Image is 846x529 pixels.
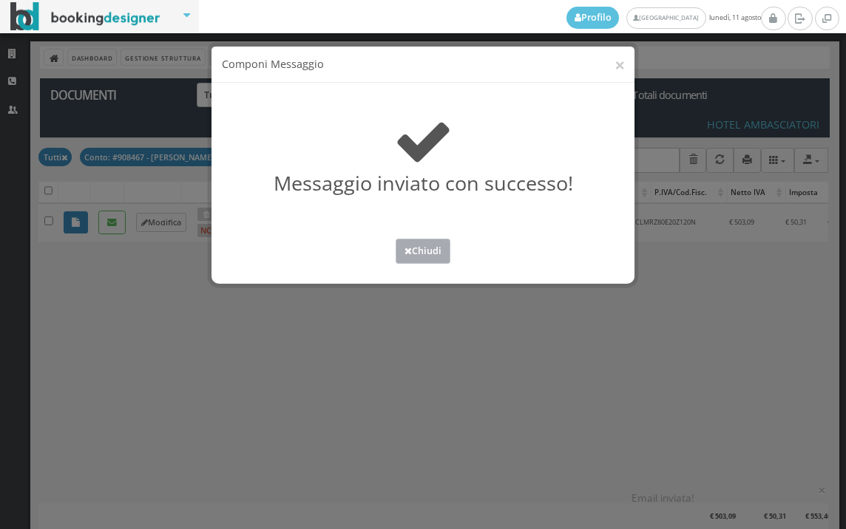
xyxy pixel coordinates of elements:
[626,7,705,29] a: [GEOGRAPHIC_DATA]
[10,2,160,31] img: BookingDesigner.com
[818,483,826,497] button: ×
[566,7,620,29] a: Profilo
[222,57,625,72] h4: Componi Messaggio
[396,239,450,263] button: Chiudi
[215,112,632,195] h2: Messaggio inviato con successo!
[566,7,761,29] span: lunedì, 11 agosto
[615,55,625,74] button: ×
[632,491,694,505] span: Email inviata!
